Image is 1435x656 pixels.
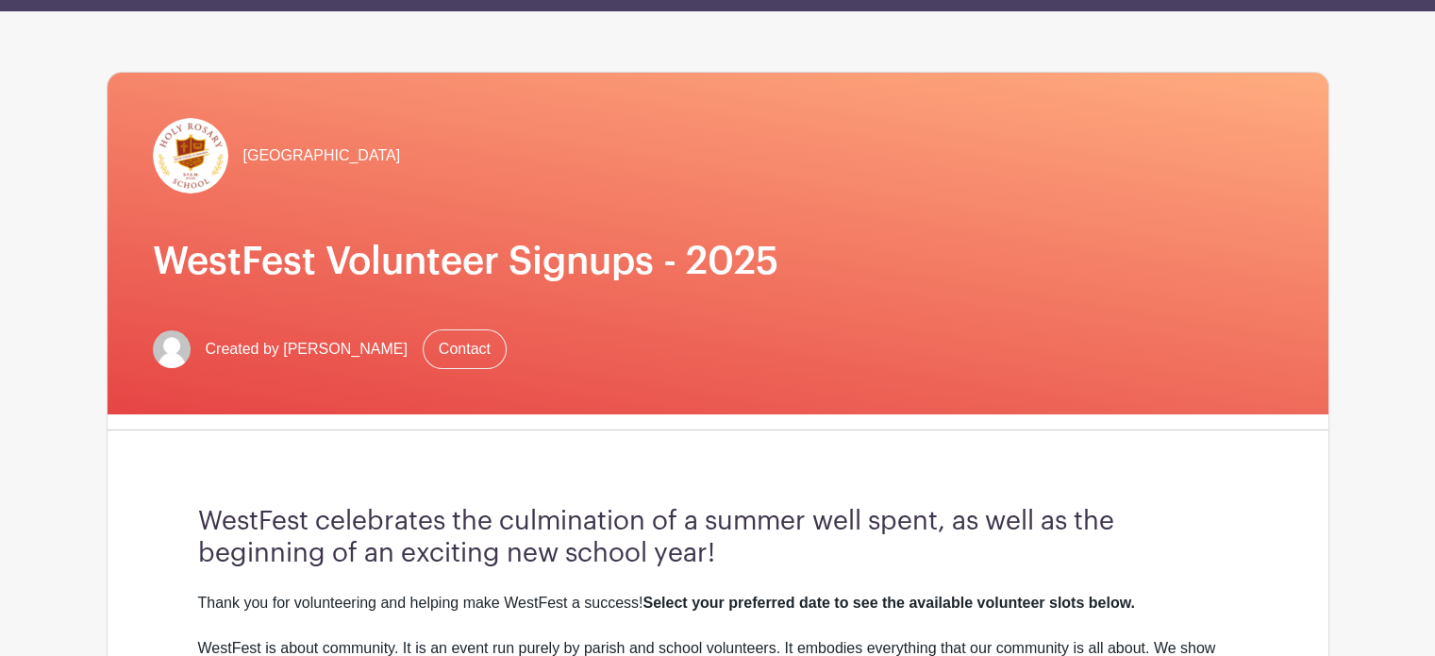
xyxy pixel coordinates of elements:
strong: Select your preferred date to see the available volunteer slots below. [642,595,1134,611]
h3: WestFest celebrates the culmination of a summer well spent, as well as the beginning of an exciti... [198,506,1238,569]
a: Contact [423,329,507,369]
div: Thank you for volunteering and helping make WestFest a success! [198,592,1238,614]
img: default-ce2991bfa6775e67f084385cd625a349d9dcbb7a52a09fb2fda1e96e2d18dcdb.png [153,330,191,368]
h1: WestFest Volunteer Signups - 2025 [153,239,1283,284]
img: hr-logo-circle.png [153,118,228,193]
span: [GEOGRAPHIC_DATA] [243,144,401,167]
span: Created by [PERSON_NAME] [206,338,408,361]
